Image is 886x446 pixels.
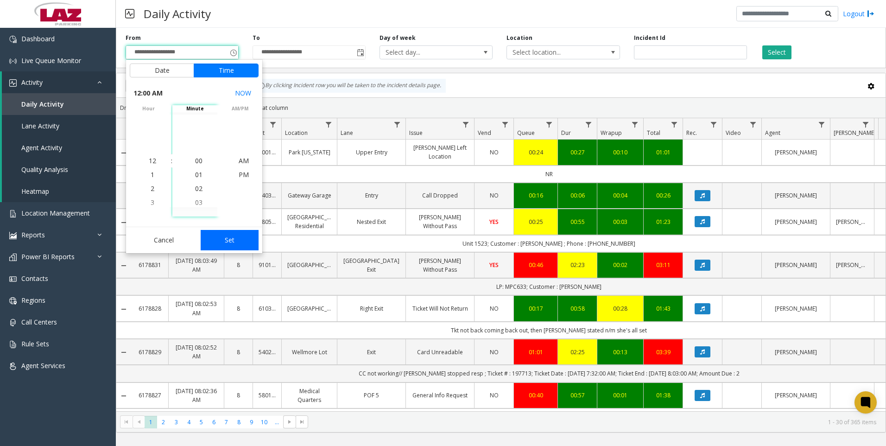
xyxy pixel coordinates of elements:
[171,156,172,166] div: :
[649,261,677,269] a: 03:11
[259,217,276,226] a: 580519
[21,78,43,87] span: Activity
[157,416,170,428] span: Page 2
[343,391,400,400] a: POF 5
[341,129,353,137] span: Lane
[174,256,218,274] a: [DATE] 08:03:49 AM
[9,297,17,305] img: 'icon'
[21,165,68,174] span: Quality Analysis
[563,261,591,269] div: 02:23
[519,217,552,226] a: 00:25
[343,348,400,357] a: Exit
[478,129,491,137] span: Vend
[133,87,163,100] span: 12:00 AM
[21,56,81,65] span: Live Queue Monitor
[151,198,154,207] span: 3
[125,2,134,25] img: pageIcon
[195,416,208,428] span: Page 5
[174,343,218,361] a: [DATE] 08:02:52 AM
[629,118,641,131] a: Wrapup Filter Menu
[271,416,283,428] span: Page 11
[563,191,591,200] a: 00:06
[480,261,508,269] a: YES
[259,261,276,269] a: 910133
[603,217,638,226] a: 00:03
[816,118,828,131] a: Agent Filter Menu
[2,180,116,202] a: Heatmap
[195,184,203,193] span: 02
[411,213,468,230] a: [PERSON_NAME] Without Pass
[137,348,163,357] a: 6178829
[116,219,131,226] a: Collapse Details
[9,232,17,239] img: 'icon'
[283,415,296,428] span: Go to the next page
[267,118,279,131] a: Lot Filter Menu
[259,391,276,400] a: 580166
[603,261,638,269] div: 00:02
[9,79,17,87] img: 'icon'
[130,64,194,77] button: Date tab
[767,348,824,357] a: [PERSON_NAME]
[9,275,17,283] img: 'icon'
[411,256,468,274] a: [PERSON_NAME] Without Pass
[480,304,508,313] a: NO
[582,118,595,131] a: Dur Filter Menu
[21,339,49,348] span: Rule Sets
[21,274,48,283] span: Contacts
[490,148,499,156] span: NO
[563,304,591,313] div: 00:58
[239,156,249,165] span: AM
[195,170,203,179] span: 01
[489,218,499,226] span: YES
[9,210,17,217] img: 'icon'
[519,191,552,200] div: 00:16
[2,159,116,180] a: Quality Analysis
[649,191,677,200] a: 00:26
[343,191,400,200] a: Entry
[126,105,171,112] span: hour
[151,170,154,179] span: 1
[409,129,423,137] span: Issue
[137,391,163,400] a: 6178827
[411,391,468,400] a: General Info Request
[9,254,17,261] img: 'icon'
[649,348,677,357] a: 03:39
[563,148,591,157] a: 00:27
[287,348,331,357] a: Wellmore Lot
[834,129,876,137] span: [PERSON_NAME]
[649,148,677,157] div: 01:01
[634,34,665,42] label: Incident Id
[253,79,446,93] div: By clicking Incident row you will be taken to the incident details page.
[9,363,17,370] img: 'icon'
[668,118,681,131] a: Total Filter Menu
[380,46,470,59] span: Select day...
[116,100,886,116] div: Drag a column header and drop it here to group by that column
[563,391,591,400] div: 00:57
[649,391,677,400] div: 01:38
[601,129,622,137] span: Wrapup
[217,105,262,112] span: AM/PM
[230,348,247,357] a: 8
[767,148,824,157] a: [PERSON_NAME]
[490,305,499,312] span: NO
[287,213,331,230] a: [GEOGRAPHIC_DATA] Residential
[867,9,874,19] img: logout
[603,348,638,357] a: 00:13
[519,304,552,313] div: 00:17
[647,129,660,137] span: Total
[603,391,638,400] a: 00:01
[145,416,157,428] span: Page 1
[170,416,183,428] span: Page 3
[230,261,247,269] a: 8
[285,129,308,137] span: Location
[287,191,331,200] a: Gateway Garage
[195,156,203,165] span: 00
[116,262,131,269] a: Collapse Details
[287,387,331,404] a: Medical Quarters
[2,93,116,115] a: Daily Activity
[21,296,45,305] span: Regions
[747,118,759,131] a: Video Filter Menu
